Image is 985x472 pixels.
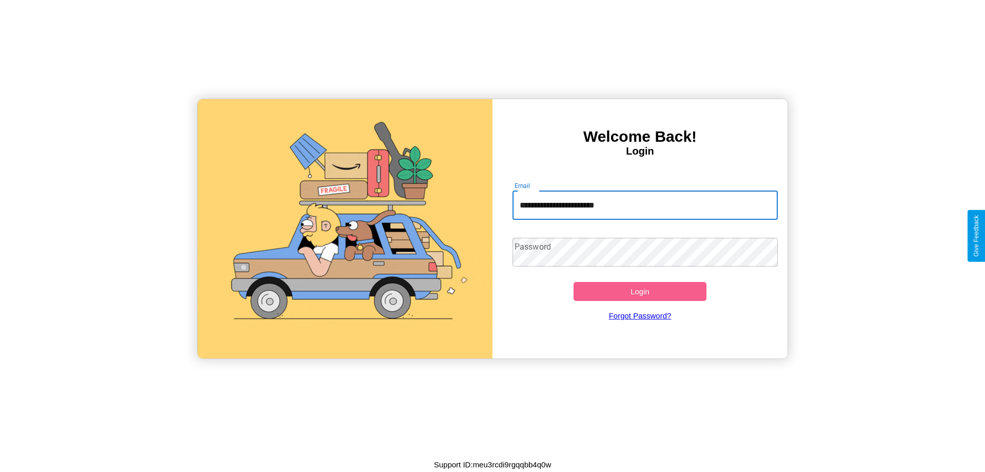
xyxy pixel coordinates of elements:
p: Support ID: meu3rcdi9rgqqbb4q0w [434,458,551,471]
button: Login [574,282,706,301]
a: Forgot Password? [507,301,773,330]
label: Email [515,181,530,190]
h4: Login [493,145,787,157]
img: gif [198,99,493,358]
div: Give Feedback [973,215,980,257]
h3: Welcome Back! [493,128,787,145]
